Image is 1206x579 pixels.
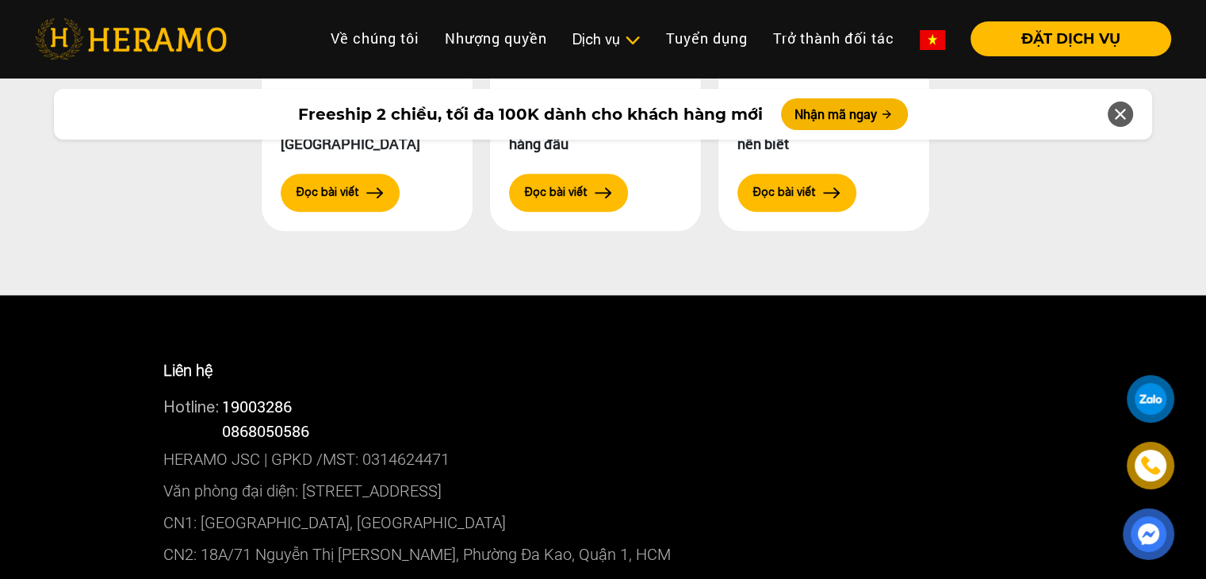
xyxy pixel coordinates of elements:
[163,475,1043,507] p: Văn phòng đại diện: [STREET_ADDRESS]
[297,102,762,126] span: Freeship 2 chiều, tối đa 100K dành cho khách hàng mới
[572,29,641,50] div: Dịch vụ
[222,396,292,416] a: 19003286
[753,184,816,201] label: Đọc bài viết
[163,507,1043,539] p: CN1: [GEOGRAPHIC_DATA], [GEOGRAPHIC_DATA]
[525,184,588,201] label: Đọc bài viết
[971,21,1171,56] button: ĐẶT DỊCH VỤ
[366,187,384,198] img: arrow
[624,33,641,48] img: subToggleIcon
[281,174,400,212] button: Đọc bài viết
[222,420,309,441] span: 0868050586
[653,21,760,56] a: Tuyển dụng
[163,539,1043,570] p: CN2: 18A/71 Nguyễn Thị [PERSON_NAME], Phường Đa Kao, Quận 1, HCM
[737,174,856,212] button: Đọc bài viết
[958,32,1171,46] a: ĐẶT DỊCH VỤ
[760,21,907,56] a: Trở thành đối tác
[595,187,612,198] img: arrow
[1127,442,1174,489] a: phone-icon
[509,174,628,212] button: Đọc bài viết
[823,187,840,198] img: arrow
[781,98,908,130] button: Nhận mã ngay
[163,397,219,416] span: Hotline:
[163,359,1043,382] p: Liên hệ
[318,21,432,56] a: Về chúng tôi
[297,184,359,201] label: Đọc bài viết
[920,30,945,50] img: vn-flag.png
[35,18,227,59] img: heramo-logo.png
[163,443,1043,475] p: HERAMO JSC | GPKD /MST: 0314624471
[432,21,560,56] a: Nhượng quyền
[1139,454,1162,478] img: phone-icon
